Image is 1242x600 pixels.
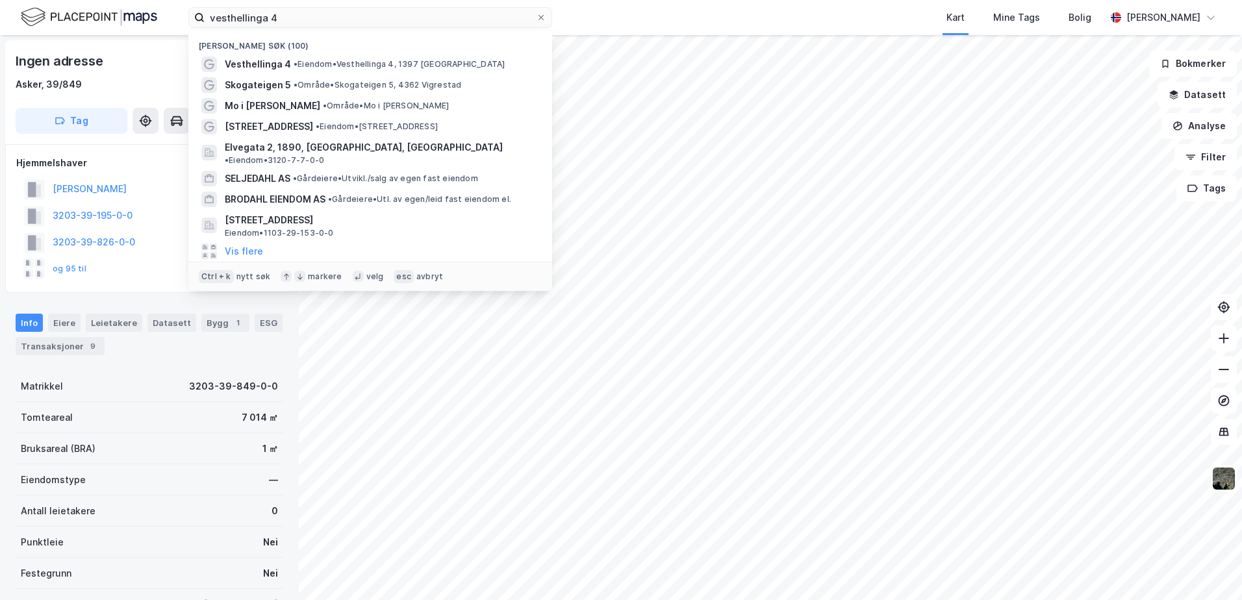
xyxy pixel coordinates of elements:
div: Festegrunn [21,566,71,581]
span: • [294,80,298,90]
div: Ctrl + k [199,270,234,283]
div: 1 [231,316,244,329]
span: Elvegata 2, 1890, [GEOGRAPHIC_DATA], [GEOGRAPHIC_DATA] [225,140,503,155]
div: [PERSON_NAME] søk (100) [188,31,552,54]
div: Transaksjoner [16,337,105,355]
div: Kart [946,10,965,25]
div: Info [16,314,43,332]
div: markere [308,271,342,282]
span: • [328,194,332,204]
div: 3203-39-849-0-0 [189,379,278,394]
div: Antall leietakere [21,503,95,519]
div: ESG [255,314,283,332]
div: Kontrollprogram for chat [1177,538,1242,600]
button: Tags [1176,175,1237,201]
span: Eiendom • 1103-29-153-0-0 [225,228,334,238]
button: Tag [16,108,127,134]
span: • [294,59,298,69]
div: Datasett [147,314,196,332]
span: Eiendom • Vesthellinga 4, 1397 [GEOGRAPHIC_DATA] [294,59,505,69]
div: avbryt [416,271,443,282]
div: Punktleie [21,534,64,550]
span: Eiendom • 3120-7-7-0-0 [225,155,324,166]
span: Gårdeiere • Utl. av egen/leid fast eiendom el. [328,194,511,205]
span: Gårdeiere • Utvikl./salg av egen fast eiendom [293,173,478,184]
button: Filter [1174,144,1237,170]
img: logo.f888ab2527a4732fd821a326f86c7f29.svg [21,6,157,29]
div: Asker, 39/849 [16,77,82,92]
span: • [316,121,320,131]
span: • [225,155,229,165]
span: Vesthellinga 4 [225,56,291,72]
div: 1 ㎡ [262,441,278,456]
div: Nei [263,534,278,550]
span: • [293,173,297,183]
div: nytt søk [236,271,271,282]
div: Eiere [48,314,81,332]
img: 9k= [1211,466,1236,491]
div: Bruksareal (BRA) [21,441,95,456]
button: Vis flere [225,244,263,259]
span: Område • Skogateigen 5, 4362 Vigrestad [294,80,461,90]
span: Skogateigen 5 [225,77,291,93]
div: [PERSON_NAME] [1126,10,1200,25]
div: Bolig [1069,10,1091,25]
div: 0 [272,503,278,519]
span: [STREET_ADDRESS] [225,212,537,228]
span: Mo i [PERSON_NAME] [225,98,320,114]
div: Nei [263,566,278,581]
div: — [269,472,278,488]
div: Mine Tags [993,10,1040,25]
iframe: Chat Widget [1177,538,1242,600]
div: velg [366,271,384,282]
div: esc [394,270,414,283]
div: Hjemmelshaver [16,155,283,171]
button: Analyse [1161,113,1237,139]
div: Tomteareal [21,410,73,425]
div: 7 014 ㎡ [242,410,278,425]
span: BRODAHL EIENDOM AS [225,192,325,207]
div: Bygg [201,314,249,332]
div: 9 [86,340,99,353]
div: Eiendomstype [21,472,86,488]
div: Matrikkel [21,379,63,394]
span: [STREET_ADDRESS] [225,119,313,134]
span: SELJEDAHL AS [225,171,290,186]
button: Datasett [1158,82,1237,108]
button: Bokmerker [1149,51,1237,77]
div: Leietakere [86,314,142,332]
input: Søk på adresse, matrikkel, gårdeiere, leietakere eller personer [205,8,536,27]
span: Område • Mo i [PERSON_NAME] [323,101,449,111]
span: Eiendom • [STREET_ADDRESS] [316,121,438,132]
span: • [323,101,327,110]
div: Ingen adresse [16,51,105,71]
